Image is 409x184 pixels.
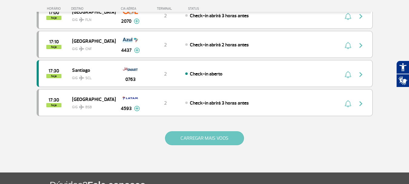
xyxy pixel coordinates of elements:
img: seta-direita-painel-voo.svg [357,42,364,49]
img: seta-direita-painel-voo.svg [357,71,364,78]
span: FLN [85,17,91,23]
span: 2025-10-01 17:30:00 [48,69,59,73]
span: hoje [46,74,61,78]
button: CARREGAR MAIS VOOS [165,131,244,145]
span: hoje [46,45,61,49]
img: sino-painel-voo.svg [345,13,351,20]
div: CIA AÉREA [115,7,146,11]
img: destiny_airplane.svg [79,17,84,22]
img: mais-info-painel-voo.svg [134,18,140,24]
button: Abrir recursos assistivos. [396,61,409,74]
span: 2 [164,71,167,77]
span: hoje [46,16,61,20]
img: mais-info-painel-voo.svg [134,48,140,53]
span: Check-in abrirá 3 horas antes [190,13,249,19]
span: 2070 [121,18,131,25]
img: sino-painel-voo.svg [345,71,351,78]
span: GIG [72,72,111,81]
img: sino-painel-voo.svg [345,100,351,107]
span: SCL [85,75,91,81]
span: BSB [85,105,92,110]
span: Check-in aberto [190,71,223,77]
span: 2 [164,13,167,19]
img: mais-info-painel-voo.svg [134,106,140,111]
img: destiny_airplane.svg [79,46,84,51]
div: Plugin de acessibilidade da Hand Talk. [396,61,409,87]
span: 2 [164,100,167,106]
span: GIG [72,14,111,23]
div: STATUS [185,7,234,11]
span: [GEOGRAPHIC_DATA] [72,37,111,45]
span: Check-in abrirá 2 horas antes [190,42,249,48]
div: HORÁRIO [38,7,71,11]
span: Check-in abrirá 3 horas antes [190,100,249,106]
span: 4437 [121,47,132,54]
span: 2025-10-01 17:00:00 [48,11,59,15]
span: Santiago [72,66,111,74]
button: Abrir tradutor de língua de sinais. [396,74,409,87]
img: seta-direita-painel-voo.svg [357,13,364,20]
img: sino-painel-voo.svg [345,42,351,49]
img: seta-direita-painel-voo.svg [357,100,364,107]
span: hoje [46,103,61,107]
span: 2025-10-01 17:10:00 [49,40,59,44]
span: 4593 [121,105,132,112]
img: destiny_airplane.svg [79,105,84,109]
img: destiny_airplane.svg [79,75,84,80]
span: 0763 [125,76,136,83]
span: 2025-10-01 17:30:00 [48,98,59,102]
span: GIG [72,43,111,52]
span: [GEOGRAPHIC_DATA] [72,95,111,103]
span: CNF [85,46,92,52]
span: 2 [164,42,167,48]
div: DESTINO [71,7,115,11]
span: GIG [72,101,111,110]
div: TERMINAL [146,7,185,11]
